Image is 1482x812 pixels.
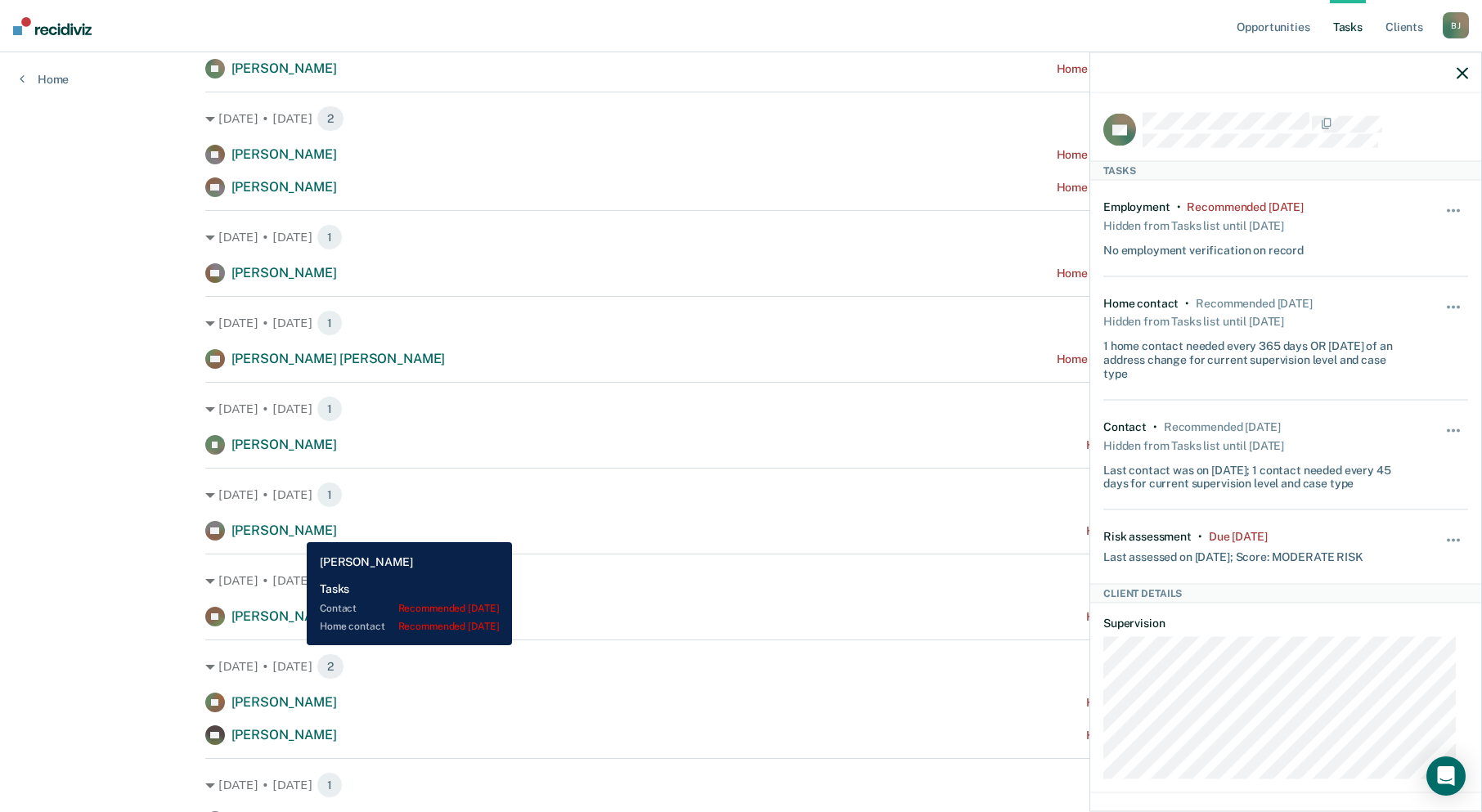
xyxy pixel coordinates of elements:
[231,146,337,162] span: [PERSON_NAME]
[205,396,1278,422] div: [DATE] • [DATE]
[20,72,69,87] a: Home
[231,437,337,452] span: [PERSON_NAME]
[1086,438,1278,452] div: Home contact recommended [DATE]
[1103,333,1408,380] div: 1 home contact needed every 365 days OR [DATE] of an address change for current supervision level...
[205,105,1278,132] div: [DATE] • [DATE]
[1187,200,1303,213] div: Recommended 7 months ago
[317,568,343,594] span: 1
[1209,530,1268,544] div: Due 2 months ago
[1090,583,1481,603] div: Client Details
[1426,756,1466,796] div: Open Intercom Messenger
[231,265,337,280] span: [PERSON_NAME]
[1057,181,1278,195] div: Home contact recommended a month ago
[1057,148,1278,162] div: Home contact recommended a month ago
[231,727,337,742] span: [PERSON_NAME]
[1103,310,1284,333] div: Hidden from Tasks list until [DATE]
[205,482,1278,508] div: [DATE] • [DATE]
[231,608,337,624] span: [PERSON_NAME]
[205,772,1278,798] div: [DATE] • [DATE]
[1103,419,1147,433] div: Contact
[1443,12,1469,38] div: B J
[231,179,337,195] span: [PERSON_NAME]
[1090,160,1481,180] div: Tasks
[317,396,343,422] span: 1
[205,310,1278,336] div: [DATE] • [DATE]
[317,105,344,132] span: 2
[1103,456,1408,491] div: Last contact was on [DATE]; 1 contact needed every 45 days for current supervision level and case...
[1103,213,1284,236] div: Hidden from Tasks list until [DATE]
[231,61,337,76] span: [PERSON_NAME]
[231,694,337,710] span: [PERSON_NAME]
[1086,696,1278,710] div: Home contact recommended [DATE]
[1086,729,1278,742] div: Home contact recommended [DATE]
[1103,543,1363,563] div: Last assessed on [DATE]; Score: MODERATE RISK
[317,482,343,508] span: 1
[231,351,446,366] span: [PERSON_NAME] [PERSON_NAME]
[1103,236,1304,257] div: No employment verification on record
[1057,62,1278,76] div: Home contact recommended a month ago
[317,772,343,798] span: 1
[1086,610,1278,624] div: Home contact recommended [DATE]
[205,224,1278,250] div: [DATE] • [DATE]
[205,653,1278,680] div: [DATE] • [DATE]
[317,653,344,680] span: 2
[1103,296,1179,310] div: Home contact
[1103,530,1192,544] div: Risk assessment
[1198,530,1202,544] div: •
[231,523,337,538] span: [PERSON_NAME]
[1177,200,1181,213] div: •
[1057,352,1278,366] div: Home contact recommended a month ago
[317,310,343,336] span: 1
[1103,200,1170,213] div: Employment
[1086,524,1278,538] div: Home contact recommended [DATE]
[13,17,92,35] img: Recidiviz
[1153,419,1157,433] div: •
[1103,617,1468,630] dt: Supervision
[1196,296,1312,310] div: Recommended 7 months ago
[1057,267,1278,280] div: Home contact recommended a month ago
[1164,419,1280,433] div: Recommended 6 months ago
[1185,296,1189,310] div: •
[205,568,1278,594] div: [DATE] • [DATE]
[1103,433,1284,456] div: Hidden from Tasks list until [DATE]
[317,224,343,250] span: 1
